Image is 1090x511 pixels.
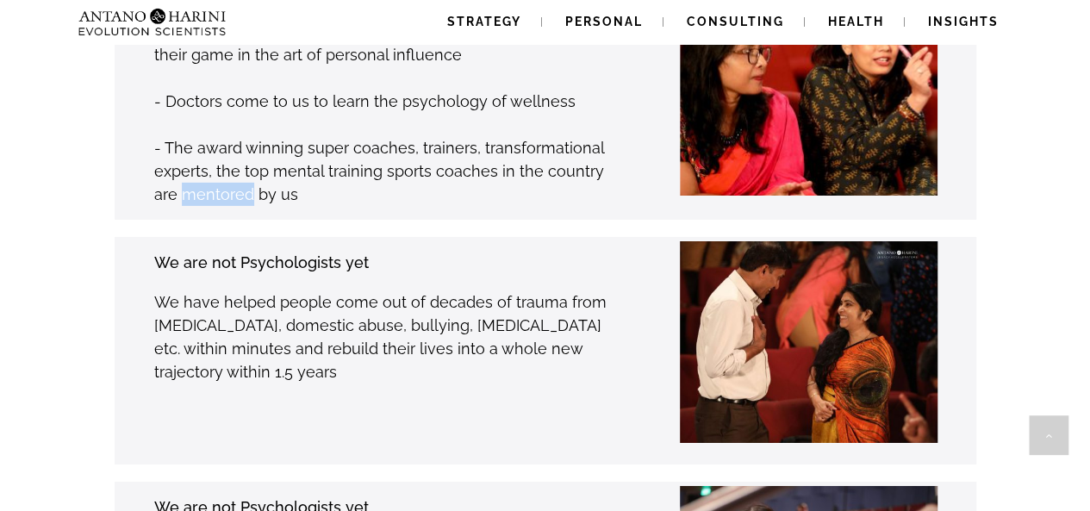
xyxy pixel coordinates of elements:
[565,15,643,28] span: Personal
[154,90,626,113] p: - Doctors come to us to learn the psychology of wellness
[687,15,784,28] span: Consulting
[928,15,999,28] span: Insights
[154,136,626,206] p: - The award winning super coaches, trainers, transformational experts, the top mental training sp...
[154,290,626,383] p: We have helped people come out of decades of trauma from [MEDICAL_DATA], domestic abuse, bullying...
[828,15,884,28] span: Health
[447,15,521,28] span: Strategy
[651,241,955,444] img: Dr-Rashmi
[154,253,369,271] strong: We are not Psychologists yet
